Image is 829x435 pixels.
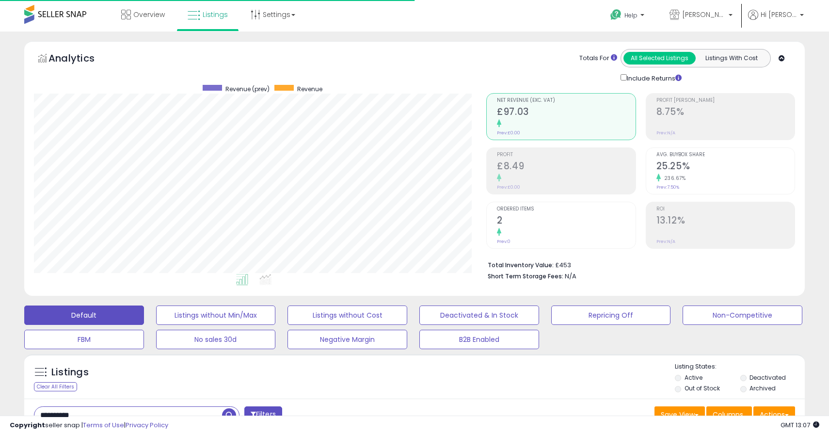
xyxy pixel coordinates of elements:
a: Help [603,1,654,32]
button: Listings without Min/Max [156,306,276,325]
button: Columns [706,406,752,423]
button: No sales 30d [156,330,276,349]
li: £453 [488,258,788,270]
button: FBM [24,330,144,349]
button: Actions [753,406,795,423]
h2: 8.75% [656,106,795,119]
span: Listings [203,10,228,19]
div: Totals For [579,54,617,63]
b: Short Term Storage Fees: [488,272,563,280]
h2: £97.03 [497,106,635,119]
div: Include Returns [613,72,693,83]
label: Out of Stock [685,384,720,392]
span: Profit [PERSON_NAME] [656,98,795,103]
span: Revenue [297,85,322,93]
span: Columns [713,410,743,419]
span: Ordered Items [497,207,635,212]
button: Non-Competitive [683,306,802,325]
small: Prev: 7.50% [656,184,679,190]
button: Filters [244,406,282,423]
h2: 2 [497,215,635,228]
h2: 13.12% [656,215,795,228]
a: Privacy Policy [126,420,168,430]
small: Prev: £0.00 [497,130,520,136]
button: Negative Margin [287,330,407,349]
small: Prev: £0.00 [497,184,520,190]
a: Terms of Use [83,420,124,430]
i: Get Help [610,9,622,21]
span: ROI [656,207,795,212]
span: Net Revenue (Exc. VAT) [497,98,635,103]
span: [PERSON_NAME] [682,10,726,19]
small: Prev: N/A [656,130,675,136]
b: Total Inventory Value: [488,261,554,269]
small: Prev: 0 [497,239,510,244]
button: B2B Enabled [419,330,539,349]
button: Deactivated & In Stock [419,306,539,325]
button: Listings without Cost [287,306,407,325]
span: Revenue (prev) [225,85,270,93]
div: Clear All Filters [34,382,77,391]
button: Repricing Off [551,306,671,325]
span: Help [624,11,638,19]
button: All Selected Listings [623,52,696,64]
span: Profit [497,152,635,158]
div: seller snap | | [10,421,168,430]
label: Archived [749,384,776,392]
small: 236.67% [661,175,686,182]
label: Active [685,373,702,382]
label: Deactivated [749,373,786,382]
span: Avg. Buybox Share [656,152,795,158]
h2: £8.49 [497,161,635,174]
h5: Analytics [48,51,113,67]
button: Save View [654,406,705,423]
span: Overview [133,10,165,19]
a: Hi [PERSON_NAME] [748,10,804,32]
h5: Listings [51,366,89,379]
span: Hi [PERSON_NAME] [761,10,797,19]
span: 2025-08-15 13:07 GMT [781,420,819,430]
p: Listing States: [675,362,804,371]
span: N/A [565,272,576,281]
button: Default [24,306,144,325]
strong: Copyright [10,420,45,430]
small: Prev: N/A [656,239,675,244]
button: Listings With Cost [695,52,767,64]
h2: 25.25% [656,161,795,174]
